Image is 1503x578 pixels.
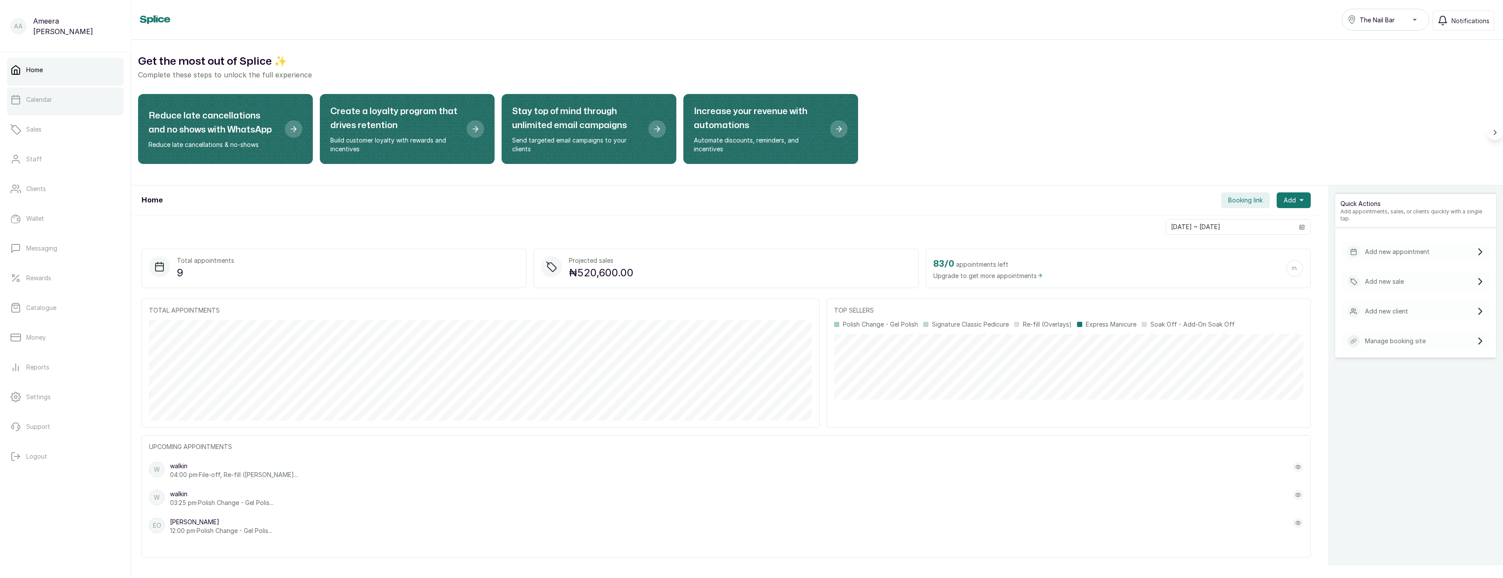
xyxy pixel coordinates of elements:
[170,498,274,507] p: 03:25 pm · Polish Change - Gel Polis...
[138,70,1496,80] p: Complete these steps to unlock the full experience
[170,470,298,479] p: 04:00 pm · File-off, Re-fill ([PERSON_NAME]...
[1228,196,1263,205] span: Booking link
[1277,192,1311,208] button: Add
[33,16,120,37] p: Ameera [PERSON_NAME]
[154,465,160,474] p: W
[142,195,163,205] h1: Home
[138,94,313,164] div: Reduce late cancellations and no shows with WhatsApp
[1166,219,1294,234] input: Select date
[177,256,234,265] p: Total appointments
[26,422,50,431] p: Support
[933,257,954,271] h2: 83 / 0
[26,303,56,312] p: Catalogue
[7,147,124,171] a: Staff
[1284,196,1296,205] span: Add
[170,462,298,470] p: walkin
[149,109,278,137] h2: Reduce late cancellations and no shows with WhatsApp
[7,296,124,320] a: Catalogue
[149,140,278,149] p: Reduce late cancellations & no-shows
[1299,224,1305,230] svg: calendar
[502,94,676,164] div: Stay top of mind through unlimited email campaigns
[834,306,1303,315] p: TOP SELLERS
[26,185,46,193] p: Clients
[7,266,124,290] a: Rewards
[569,265,634,281] p: ₦520,600.00
[170,490,274,498] p: walkin
[26,393,51,401] p: Settings
[170,518,272,526] p: [PERSON_NAME]
[320,94,495,164] div: Create a loyalty program that drives retention
[1150,320,1235,329] p: Soak Off - Add-On Soak Off
[26,452,47,461] p: Logout
[26,333,46,342] p: Money
[26,244,57,253] p: Messaging
[1292,267,1297,271] span: 0 %
[26,214,44,223] p: Wallet
[1340,208,1491,222] p: Add appointments, sales, or clients quickly with a single tap.
[1433,10,1494,31] button: Notifications
[1340,199,1491,208] p: Quick Actions
[1451,16,1489,25] span: Notifications
[177,265,234,281] p: 9
[7,58,124,82] a: Home
[7,414,124,439] a: Support
[1023,320,1072,329] p: Re-fill (Overlays)
[1365,307,1408,316] p: Add new client
[26,363,49,372] p: Reports
[26,155,42,164] p: Staff
[1221,192,1270,208] button: Booking link
[933,271,1043,280] span: Upgrade to get more appointments
[1365,337,1426,345] p: Manage booking site
[170,526,272,535] p: 12:00 pm · Polish Change - Gel Polis...
[694,104,823,132] h2: Increase your revenue with automations
[149,306,812,315] p: TOTAL APPOINTMENTS
[7,87,124,112] a: Calendar
[7,177,124,201] a: Clients
[932,320,1009,329] p: Signature Classic Pedicure
[512,104,641,132] h2: Stay top of mind through unlimited email campaigns
[330,104,460,132] h2: Create a loyalty program that drives retention
[7,117,124,142] a: Sales
[7,206,124,231] a: Wallet
[154,493,160,502] p: W
[7,385,124,409] a: Settings
[7,444,124,469] button: Logout
[26,66,43,74] p: Home
[149,442,1303,451] p: UPCOMING APPOINTMENTS
[683,94,858,164] div: Increase your revenue with automations
[330,136,460,153] p: Build customer loyalty with rewards and incentives
[1086,320,1136,329] p: Express Manicure
[1365,247,1430,256] p: Add new appointment
[694,136,823,153] p: Automate discounts, reminders, and incentives
[1487,125,1503,140] button: Scroll right
[153,521,161,530] p: EO
[512,136,641,153] p: Send targeted email campaigns to your clients
[26,274,51,282] p: Rewards
[1360,15,1395,24] span: The Nail Bar
[569,256,634,265] p: Projected sales
[7,325,124,350] a: Money
[1365,277,1404,286] p: Add new sale
[1342,9,1429,31] button: The Nail Bar
[956,260,1008,269] span: appointments left
[26,95,52,104] p: Calendar
[7,236,124,261] a: Messaging
[26,125,42,134] p: Sales
[843,320,918,329] p: Polish Change - Gel Polish
[7,355,124,380] a: Reports
[14,22,23,31] p: AA
[138,54,1496,70] h2: Get the most out of Splice ✨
